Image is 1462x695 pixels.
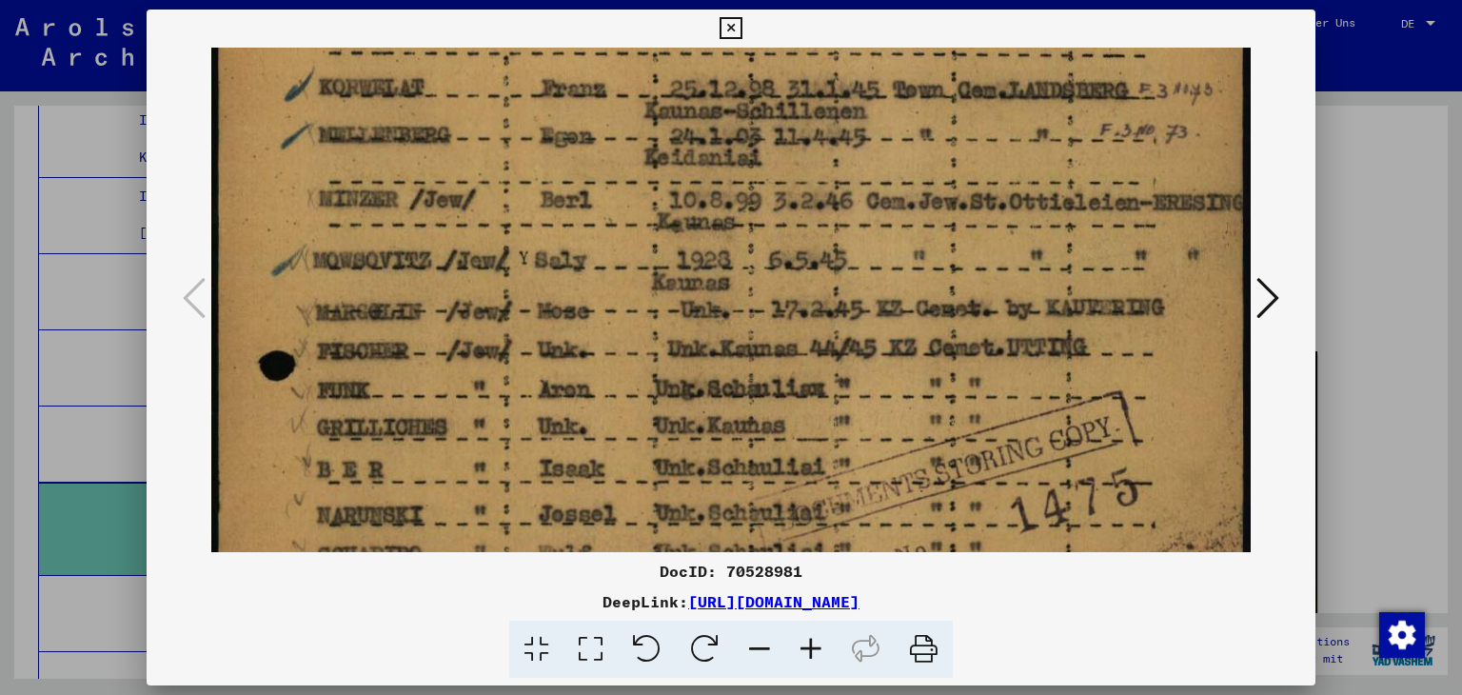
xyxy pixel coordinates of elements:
[147,590,1316,613] div: DeepLink:
[1378,611,1424,657] div: Zustimmung ändern
[1379,612,1425,658] img: Zustimmung ändern
[147,560,1316,583] div: DocID: 70528981
[688,592,859,611] a: [URL][DOMAIN_NAME]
